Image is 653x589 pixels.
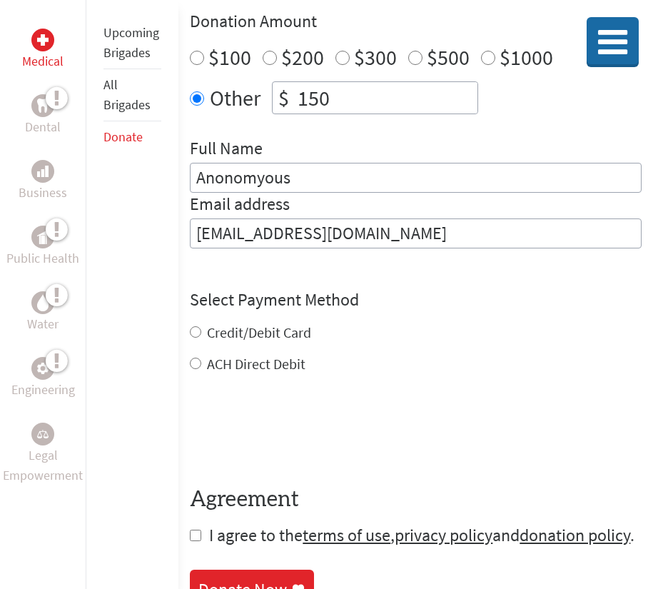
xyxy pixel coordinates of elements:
a: terms of use [303,524,390,546]
p: Medical [22,51,64,71]
img: Dental [37,99,49,112]
label: Email address [190,193,290,218]
a: donation policy [520,524,630,546]
label: $200 [281,44,324,71]
img: Water [37,294,49,311]
img: Medical [37,34,49,46]
a: All Brigades [103,76,151,113]
span: I agree to the , and . [209,524,634,546]
label: ACH Direct Debit [207,355,305,373]
div: Public Health [31,226,54,248]
p: Engineering [11,380,75,400]
img: Legal Empowerment [37,430,49,438]
p: Public Health [6,248,79,268]
div: Business [31,160,54,183]
a: privacy policy [395,524,492,546]
label: $100 [208,44,251,71]
img: Public Health [37,230,49,244]
p: Water [27,314,59,334]
label: Other [210,81,260,114]
div: $ [273,82,295,114]
input: Enter Full Name [190,163,642,193]
h4: Donation Amount [190,10,642,33]
h4: Select Payment Method [190,288,642,311]
li: All Brigades [103,69,161,121]
li: Upcoming Brigades [103,17,161,69]
iframe: reCAPTCHA [190,403,407,458]
p: Legal Empowerment [3,445,83,485]
a: WaterWater [27,291,59,334]
p: Business [19,183,67,203]
a: Donate [103,129,143,145]
label: $1000 [500,44,553,71]
input: Enter Amount [295,82,477,114]
div: Water [31,291,54,314]
div: Legal Empowerment [31,423,54,445]
li: Donate [103,121,161,153]
a: Legal EmpowermentLegal Empowerment [3,423,83,485]
div: Dental [31,94,54,117]
div: Medical [31,29,54,51]
label: Credit/Debit Card [207,323,311,341]
h4: Agreement [190,487,642,513]
a: DentalDental [25,94,61,137]
a: BusinessBusiness [19,160,67,203]
img: Engineering [37,363,49,374]
div: Engineering [31,357,54,380]
a: Public HealthPublic Health [6,226,79,268]
img: Business [37,166,49,177]
label: Full Name [190,137,263,163]
a: EngineeringEngineering [11,357,75,400]
input: Your Email [190,218,642,248]
label: $500 [427,44,470,71]
label: $300 [354,44,397,71]
a: MedicalMedical [22,29,64,71]
p: Dental [25,117,61,137]
a: Upcoming Brigades [103,24,159,61]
